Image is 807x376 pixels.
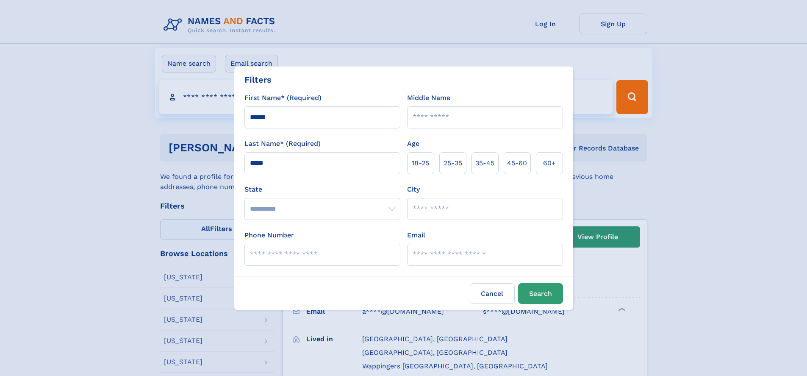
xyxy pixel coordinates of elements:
span: 60+ [543,158,556,168]
label: Cancel [470,283,515,304]
label: Age [407,139,419,149]
span: 25‑35 [444,158,462,168]
label: City [407,184,420,195]
span: 18‑25 [412,158,429,168]
span: 45‑60 [507,158,527,168]
label: First Name* (Required) [244,93,322,103]
span: 35‑45 [475,158,494,168]
div: Filters [244,73,272,86]
button: Search [518,283,563,304]
label: Phone Number [244,230,294,240]
label: Middle Name [407,93,450,103]
label: Last Name* (Required) [244,139,321,149]
label: State [244,184,400,195]
label: Email [407,230,425,240]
